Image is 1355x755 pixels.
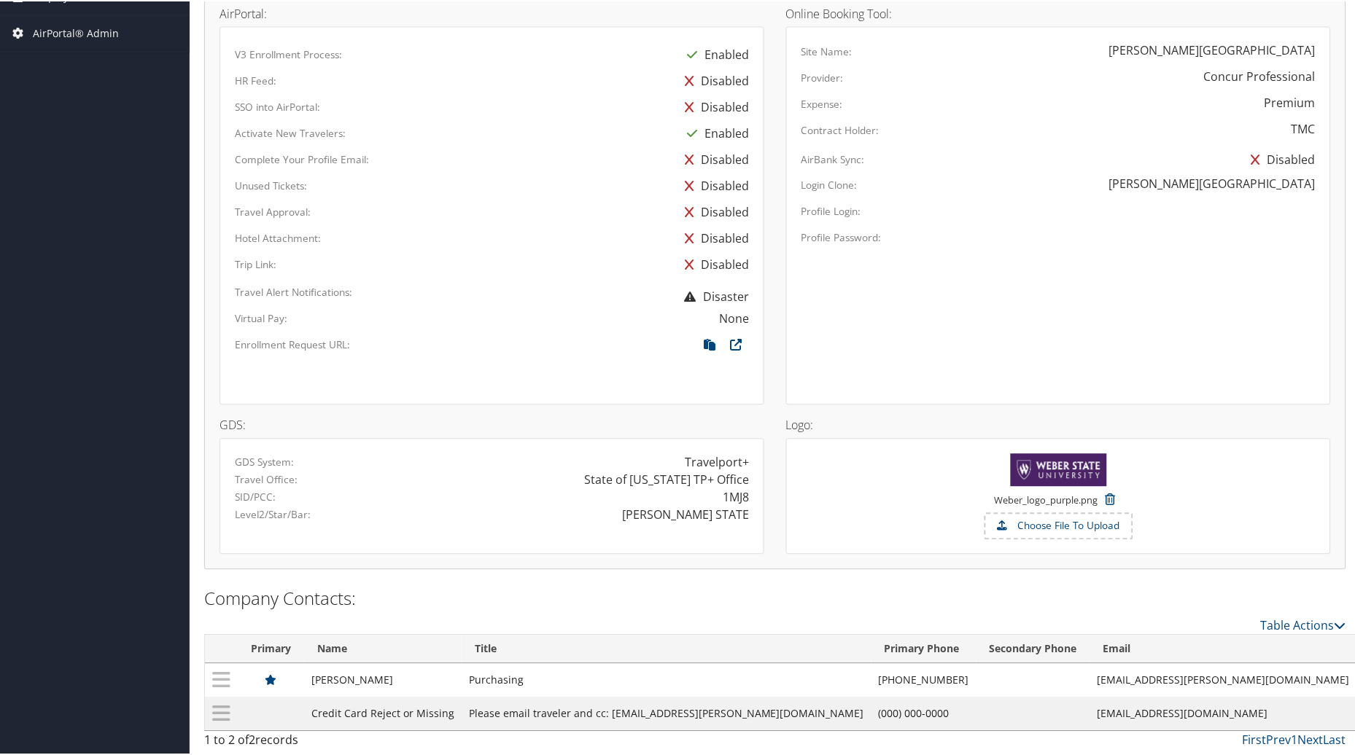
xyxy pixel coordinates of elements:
[235,284,352,299] label: Travel Alert Notifications:
[304,634,462,662] th: Name
[204,585,1346,610] h2: Company Contacts:
[680,41,749,67] div: Enabled
[786,418,1331,430] h4: Logo:
[235,454,294,469] label: GDS System:
[1261,617,1346,633] a: Table Actions
[801,177,858,192] label: Login Clone:
[871,696,977,729] td: (000) 000-0000
[677,198,749,224] div: Disabled
[677,172,749,198] div: Disabled
[235,125,346,140] label: Activate New Travelers:
[235,99,320,114] label: SSO into AirPortal:
[235,257,276,271] label: Trip Link:
[677,67,749,93] div: Disabled
[235,204,311,219] label: Travel Approval:
[786,7,1331,18] h4: Online Booking Tool:
[801,203,861,218] label: Profile Login:
[1292,120,1316,137] div: TMC
[462,662,871,696] td: Purchasing
[304,696,462,729] td: Credit Card Reject or Missing
[235,73,276,87] label: HR Feed:
[1011,453,1107,485] img: Weber_logo_purple.png
[801,70,844,85] label: Provider:
[220,418,764,430] h4: GDS:
[1267,731,1292,747] a: Prev
[235,506,311,521] label: Level2/Star/Bar:
[677,224,749,251] div: Disabled
[235,152,369,166] label: Complete Your Profile Email:
[680,120,749,146] div: Enabled
[1243,731,1267,747] a: First
[801,44,853,58] label: Site Name:
[1109,41,1316,58] div: [PERSON_NAME][GEOGRAPHIC_DATA]
[871,634,977,662] th: Primary Phone
[719,309,749,326] div: None
[220,7,764,18] h4: AirPortal:
[235,178,307,192] label: Unused Tickets:
[235,337,350,351] label: Enrollment Request URL:
[33,15,119,51] span: AirPortal® Admin
[249,731,255,747] span: 2
[801,152,865,166] label: AirBank Sync:
[801,96,843,111] label: Expense:
[1292,731,1298,747] a: 1
[204,730,473,755] div: 1 to 2 of records
[1298,731,1324,747] a: Next
[622,505,749,523] div: [PERSON_NAME] STATE
[235,472,298,486] label: Travel Office:
[677,93,749,120] div: Disabled
[462,634,871,662] th: Title
[723,488,749,505] div: 1MJ8
[584,470,749,488] div: State of [US_STATE] TP+ Office
[801,122,880,137] label: Contract Holder:
[677,146,749,172] div: Disabled
[685,453,749,470] div: Travelport+
[1324,731,1346,747] a: Last
[1204,67,1316,85] div: Concur Professional
[235,230,321,245] label: Hotel Attachment:
[1244,146,1316,172] div: Disabled
[1265,93,1316,111] div: Premium
[677,251,749,277] div: Disabled
[977,634,1090,662] th: Secondary Phone
[235,489,276,504] label: SID/PCC:
[801,230,882,244] label: Profile Password:
[1109,174,1316,192] div: [PERSON_NAME][GEOGRAPHIC_DATA]
[238,634,304,662] th: Primary
[462,696,871,729] td: Please email traveler and cc: [EMAIL_ADDRESS][PERSON_NAME][DOMAIN_NAME]
[235,47,342,61] label: V3 Enrollment Process:
[235,310,287,325] label: Virtual Pay:
[986,513,1132,538] label: Choose File To Upload
[995,493,1098,520] small: Weber_logo_purple.png
[677,288,749,304] span: Disaster
[871,662,977,696] td: [PHONE_NUMBER]
[304,662,462,696] td: [PERSON_NAME]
